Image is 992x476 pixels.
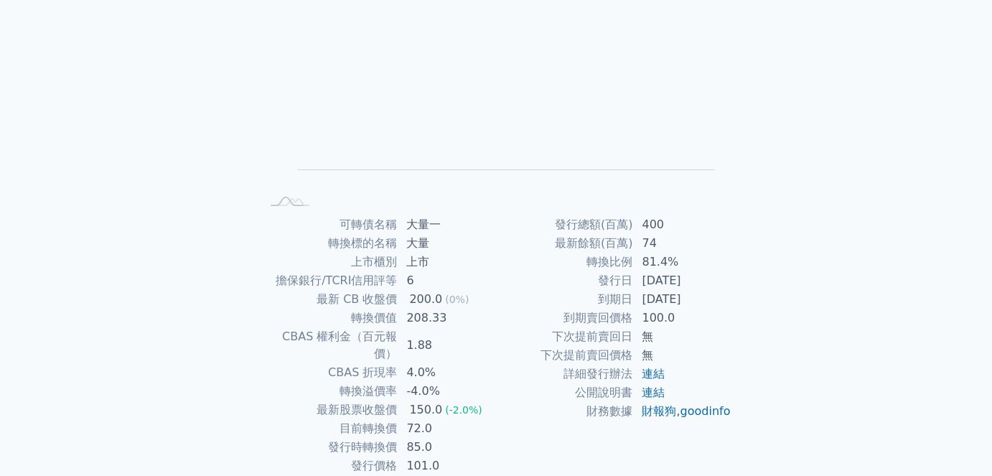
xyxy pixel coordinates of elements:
div: 聊天小工具 [920,407,992,476]
td: 到期日 [496,290,633,309]
td: -4.0% [398,382,496,401]
td: 上市 [398,253,496,271]
td: 擔保銀行/TCRI信用評等 [261,271,398,290]
div: 200.0 [406,291,445,308]
td: 發行日 [496,271,633,290]
iframe: Chat Widget [920,407,992,476]
td: 轉換價值 [261,309,398,327]
td: 100.0 [633,309,731,327]
td: 到期賣回價格 [496,309,633,327]
td: 400 [633,215,731,234]
span: (0%) [445,294,469,305]
span: (-2.0%) [445,404,482,416]
td: 發行時轉換價 [261,438,398,457]
td: 1.88 [398,327,496,363]
td: 可轉債名稱 [261,215,398,234]
td: 85.0 [398,438,496,457]
td: 最新餘額(百萬) [496,234,633,253]
td: 大量 [398,234,496,253]
td: 財務數據 [496,402,633,421]
td: 72.0 [398,419,496,438]
td: 無 [633,346,731,365]
td: 最新 CB 收盤價 [261,290,398,309]
td: [DATE] [633,271,731,290]
td: 74 [633,234,731,253]
a: 連結 [642,367,665,381]
a: goodinfo [680,404,730,418]
td: 公開說明書 [496,383,633,402]
g: Chart [284,19,715,191]
td: [DATE] [633,290,731,309]
a: 財報狗 [642,404,676,418]
a: 連結 [642,386,665,399]
td: 上市櫃別 [261,253,398,271]
td: 下次提前賣回價格 [496,346,633,365]
td: 目前轉換價 [261,419,398,438]
td: 發行總額(百萬) [496,215,633,234]
td: 詳細發行辦法 [496,365,633,383]
td: 下次提前賣回日 [496,327,633,346]
td: , [633,402,731,421]
td: 轉換溢價率 [261,382,398,401]
td: 轉換標的名稱 [261,234,398,253]
td: 208.33 [398,309,496,327]
td: 101.0 [398,457,496,475]
div: 150.0 [406,401,445,419]
td: 最新股票收盤價 [261,401,398,419]
td: 大量一 [398,215,496,234]
td: CBAS 折現率 [261,363,398,382]
td: 轉換比例 [496,253,633,271]
td: 6 [398,271,496,290]
td: 81.4% [633,253,731,271]
td: 無 [633,327,731,346]
td: CBAS 權利金（百元報價） [261,327,398,363]
td: 4.0% [398,363,496,382]
td: 發行價格 [261,457,398,475]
